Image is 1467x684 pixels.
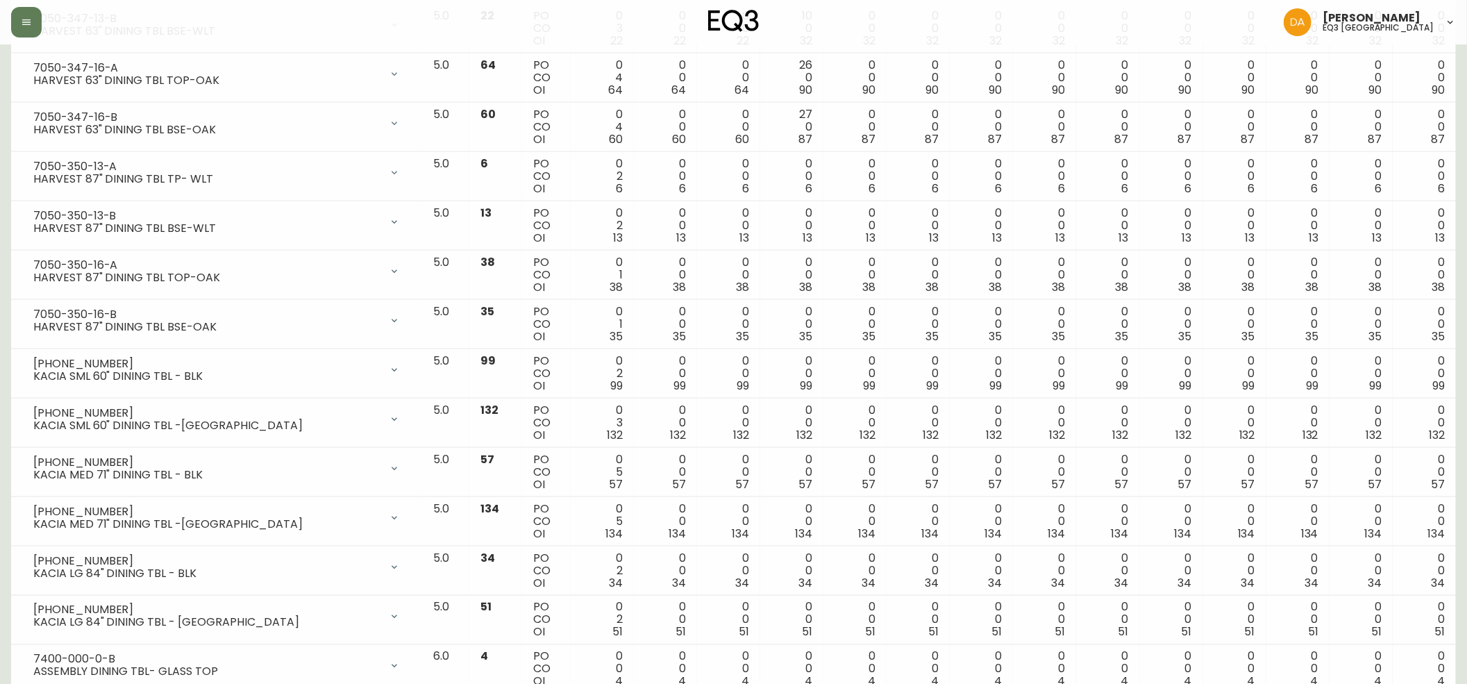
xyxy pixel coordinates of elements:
[1341,10,1382,47] div: 0 0
[670,427,686,443] span: 132
[1432,82,1445,98] span: 90
[1242,279,1255,295] span: 38
[22,355,411,385] div: [PHONE_NUMBER]KACIA SML 60" DINING TBL - BLK
[961,59,1002,97] div: 0 0
[422,201,469,251] td: 5.0
[1214,108,1255,146] div: 0 0
[1179,328,1192,344] span: 35
[1151,10,1192,47] div: 0 0
[33,617,380,629] div: KACIA LG 84" DINING TBL - [GEOGRAPHIC_DATA]
[1277,10,1318,47] div: 0 0
[898,207,939,244] div: 0 0
[736,279,749,295] span: 38
[1432,378,1445,394] span: 99
[33,567,380,580] div: KACIA LG 84" DINING TBL - BLK
[735,131,749,147] span: 60
[866,230,875,246] span: 13
[533,59,559,97] div: PO CO
[989,328,1002,344] span: 35
[608,82,623,98] span: 64
[926,378,939,394] span: 99
[1119,230,1129,246] span: 13
[1024,404,1065,442] div: 0 0
[735,82,749,98] span: 64
[1178,131,1192,147] span: 87
[533,279,545,295] span: OI
[533,404,559,442] div: PO CO
[961,404,1002,442] div: 0 0
[613,230,623,246] span: 13
[1024,256,1065,294] div: 0 0
[1404,59,1445,97] div: 0 0
[1375,181,1382,197] span: 6
[1323,12,1420,24] span: [PERSON_NAME]
[771,306,812,343] div: 0 0
[480,156,488,172] span: 6
[869,181,875,197] span: 6
[992,230,1002,246] span: 13
[1404,108,1445,146] div: 0 0
[1087,404,1128,442] div: 0 0
[1277,108,1318,146] div: 0 0
[1341,207,1382,244] div: 0 0
[533,378,545,394] span: OI
[1242,328,1255,344] span: 35
[645,404,686,442] div: 0 0
[1087,59,1128,97] div: 0 0
[739,230,749,246] span: 13
[533,427,545,443] span: OI
[1087,256,1128,294] div: 0 0
[1341,306,1382,343] div: 0 0
[1435,230,1445,246] span: 13
[582,404,623,442] div: 0 3
[771,108,812,146] div: 27 0
[533,256,559,294] div: PO CO
[1284,8,1311,36] img: dd1a7e8db21a0ac8adbf82b84ca05374
[480,254,495,270] span: 38
[33,358,380,370] div: [PHONE_NUMBER]
[679,181,686,197] span: 6
[835,256,875,294] div: 0 0
[533,355,559,392] div: PO CO
[1053,82,1066,98] span: 90
[1404,256,1445,294] div: 0 0
[1277,256,1318,294] div: 0 0
[582,59,623,97] div: 0 4
[1151,355,1192,392] div: 0 0
[708,306,749,343] div: 0 0
[533,328,545,344] span: OI
[671,82,686,98] span: 64
[422,152,469,201] td: 5.0
[742,181,749,197] span: 6
[771,256,812,294] div: 0 0
[1151,306,1192,343] div: 0 0
[1024,306,1065,343] div: 0 0
[1246,230,1255,246] span: 13
[1115,131,1129,147] span: 87
[1151,59,1192,97] div: 0 0
[1404,158,1445,195] div: 0 0
[33,272,380,284] div: HARVEST 87" DINING TBL TOP-OAK
[1368,328,1382,344] span: 35
[22,59,411,90] div: 7050-347-16-AHARVEST 63" DINING TBL TOP-OAK
[480,402,498,418] span: 132
[1214,10,1255,47] div: 0 0
[989,82,1002,98] span: 90
[1368,279,1382,295] span: 38
[1277,355,1318,392] div: 0 0
[33,74,380,87] div: HARVEST 63" DINING TBL TOP-OAK
[898,355,939,392] div: 0 0
[1431,131,1445,147] span: 87
[923,427,939,443] span: 132
[533,306,559,343] div: PO CO
[961,158,1002,195] div: 0 0
[1341,108,1382,146] div: 0 0
[582,306,623,343] div: 0 1
[582,256,623,294] div: 0 1
[989,279,1002,295] span: 38
[22,256,411,287] div: 7050-350-16-AHARVEST 87" DINING TBL TOP-OAK
[1179,82,1192,98] span: 90
[582,355,623,392] div: 0 2
[33,666,380,678] div: ASSEMBLY DINING TBL- GLASS TOP
[800,378,812,394] span: 99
